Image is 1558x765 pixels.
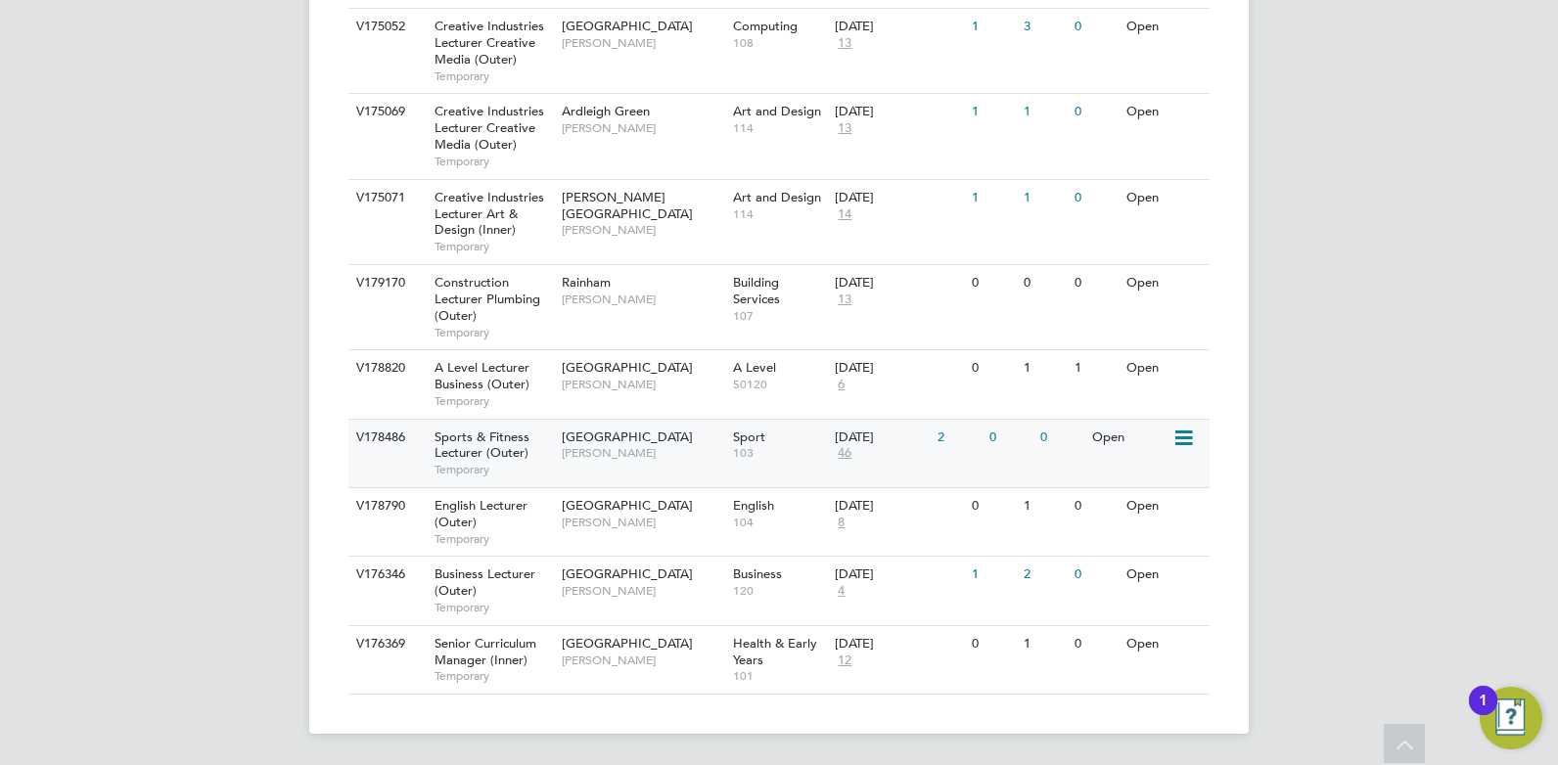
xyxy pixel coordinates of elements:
span: Temporary [435,531,552,547]
span: Creative Industries Lecturer Art & Design (Inner) [435,189,544,239]
span: [PERSON_NAME] [562,583,723,599]
span: 14 [835,206,854,223]
div: V176369 [351,626,420,662]
span: [GEOGRAPHIC_DATA] [562,635,693,652]
span: 108 [733,35,826,51]
span: [PERSON_NAME] [562,515,723,530]
div: V175069 [351,94,420,130]
div: V178790 [351,488,420,524]
div: 0 [1035,420,1086,456]
div: 1 [1019,488,1070,524]
span: Computing [733,18,798,34]
div: [DATE] [835,190,962,206]
span: 50120 [733,377,826,392]
div: 0 [967,350,1018,386]
div: V175052 [351,9,420,45]
span: 13 [835,292,854,308]
div: 1 [1019,94,1070,130]
span: Ardleigh Green [562,103,650,119]
span: 103 [733,445,826,461]
span: Art and Design [733,103,821,119]
span: Creative Industries Lecturer Creative Media (Outer) [435,103,544,153]
span: [PERSON_NAME][GEOGRAPHIC_DATA] [562,189,693,222]
span: 8 [835,515,848,531]
div: 0 [1019,265,1070,301]
div: 1 [1019,180,1070,216]
div: V176346 [351,557,420,593]
div: [DATE] [835,498,962,515]
div: V178820 [351,350,420,386]
span: 101 [733,668,826,684]
span: English [733,497,774,514]
span: Temporary [435,239,552,254]
span: [GEOGRAPHIC_DATA] [562,565,693,582]
div: 1 [967,94,1018,130]
span: [GEOGRAPHIC_DATA] [562,428,693,445]
div: Open [1122,488,1207,524]
div: V179170 [351,265,420,301]
span: A Level Lecturer Business (Outer) [435,359,529,392]
span: Temporary [435,600,552,615]
span: Temporary [435,462,552,477]
div: Open [1122,557,1207,593]
span: [PERSON_NAME] [562,35,723,51]
div: [DATE] [835,566,962,583]
div: 0 [1070,626,1121,662]
div: 0 [1070,557,1121,593]
span: 4 [835,583,848,600]
span: English Lecturer (Outer) [435,497,527,530]
div: 1 [967,557,1018,593]
div: 0 [967,488,1018,524]
span: Senior Curriculum Manager (Inner) [435,635,536,668]
span: [PERSON_NAME] [562,377,723,392]
button: Open Resource Center, 1 new notification [1480,687,1542,749]
span: Creative Industries Lecturer Creative Media (Outer) [435,18,544,67]
span: Rainham [562,274,611,291]
div: 0 [1070,180,1121,216]
span: [PERSON_NAME] [562,222,723,238]
div: [DATE] [835,636,962,652]
div: 3 [1019,9,1070,45]
div: 0 [967,626,1018,662]
div: V175071 [351,180,420,216]
span: Temporary [435,393,552,409]
span: [GEOGRAPHIC_DATA] [562,359,693,376]
span: [PERSON_NAME] [562,120,723,136]
div: 0 [1070,488,1121,524]
div: 0 [985,420,1035,456]
span: Sports & Fitness Lecturer (Outer) [435,428,529,462]
span: Health & Early Years [733,635,817,668]
div: 0 [1070,265,1121,301]
div: Open [1122,265,1207,301]
span: Temporary [435,325,552,340]
div: 1 [1070,350,1121,386]
div: 1 [1019,350,1070,386]
div: V178486 [351,420,420,456]
div: 1 [1479,700,1488,726]
div: [DATE] [835,360,962,377]
span: Business Lecturer (Outer) [435,565,535,599]
div: [DATE] [835,19,962,35]
span: Temporary [435,154,552,169]
span: [GEOGRAPHIC_DATA] [562,497,693,514]
div: Open [1122,94,1207,130]
span: 114 [733,120,826,136]
div: [DATE] [835,275,962,292]
div: Open [1122,350,1207,386]
span: 46 [835,445,854,462]
span: 6 [835,377,848,393]
div: 1 [1019,626,1070,662]
span: Temporary [435,668,552,684]
span: Construction Lecturer Plumbing (Outer) [435,274,540,324]
span: 13 [835,35,854,52]
div: [DATE] [835,104,962,120]
span: Sport [733,428,765,445]
div: Open [1122,180,1207,216]
span: A Level [733,359,776,376]
span: 120 [733,583,826,599]
div: 1 [967,180,1018,216]
div: 2 [933,420,984,456]
div: 0 [1070,94,1121,130]
span: 13 [835,120,854,137]
span: 104 [733,515,826,530]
